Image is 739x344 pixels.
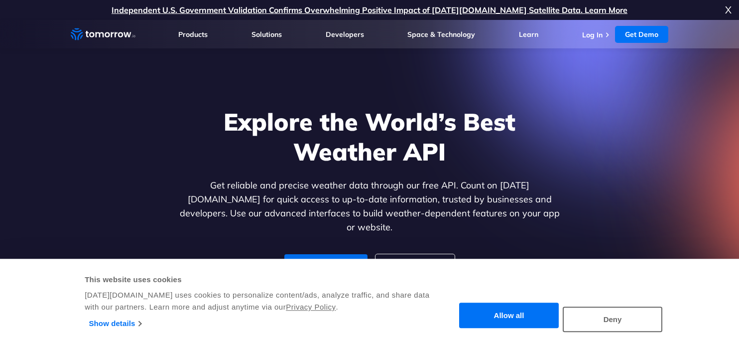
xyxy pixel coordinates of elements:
a: Privacy Policy [286,303,336,311]
a: Get Demo [615,26,668,43]
a: Home link [71,27,135,42]
a: For Developers [284,254,368,279]
a: Learn [519,30,538,39]
a: For Enterprise [375,254,455,279]
a: Products [178,30,208,39]
p: Get reliable and precise weather data through our free API. Count on [DATE][DOMAIN_NAME] for quic... [177,178,562,234]
button: Deny [563,307,662,332]
div: [DATE][DOMAIN_NAME] uses cookies to personalize content/ads, analyze traffic, and share data with... [85,289,442,313]
a: Developers [326,30,364,39]
a: Solutions [251,30,282,39]
a: Independent U.S. Government Validation Confirms Overwhelming Positive Impact of [DATE][DOMAIN_NAM... [112,5,627,15]
a: Space & Technology [407,30,475,39]
h1: Explore the World’s Best Weather API [177,107,562,167]
a: Log In [582,30,603,39]
div: This website uses cookies [85,274,442,286]
a: Show details [89,316,141,331]
button: Allow all [459,303,559,329]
